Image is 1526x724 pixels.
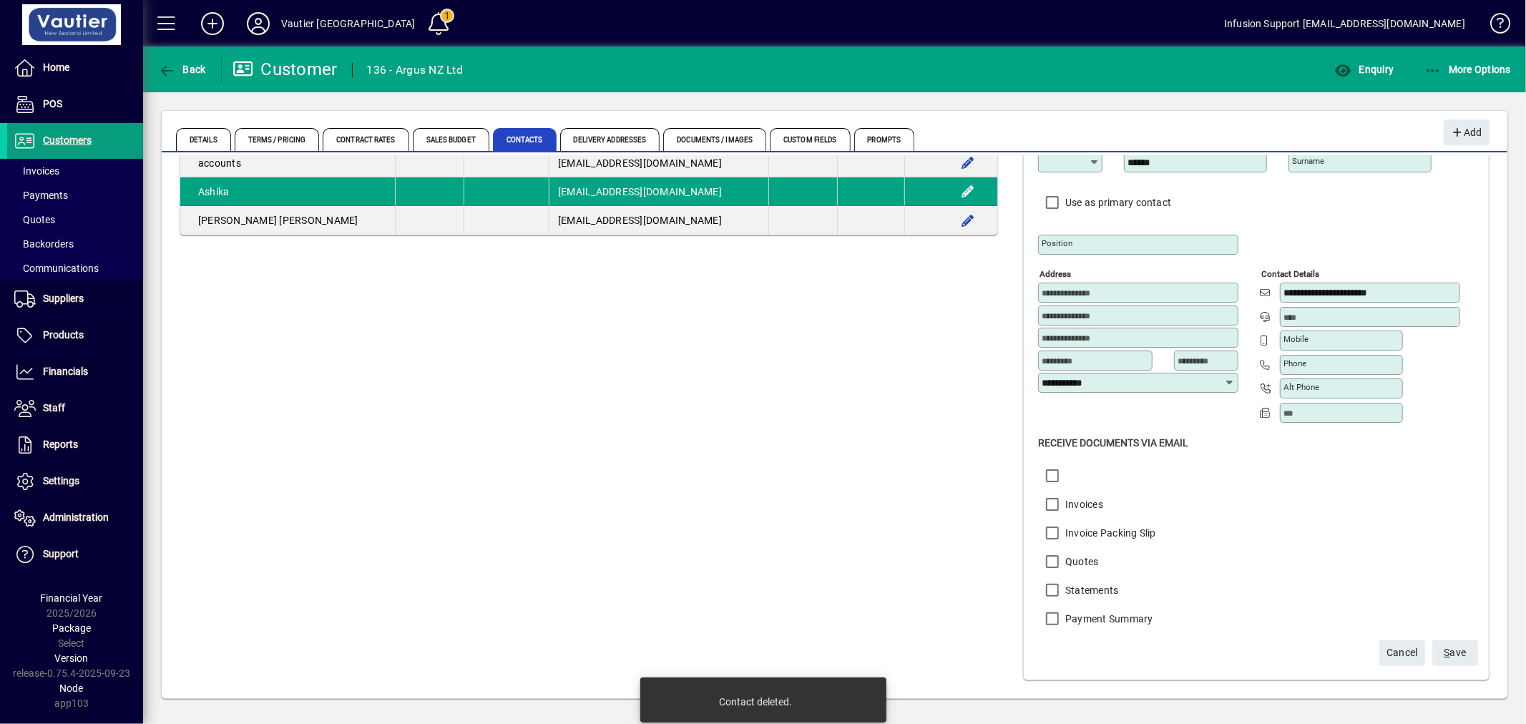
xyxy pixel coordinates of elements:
[1331,57,1397,82] button: Enquiry
[143,57,222,82] app-page-header-button: Back
[1283,382,1319,392] mat-label: Alt Phone
[1042,238,1072,248] mat-label: Position
[233,58,338,81] div: Customer
[663,128,766,151] span: Documents / Images
[1421,57,1515,82] button: More Options
[281,12,415,35] div: Vautier [GEOGRAPHIC_DATA]
[1424,64,1512,75] span: More Options
[235,128,320,151] span: Terms / Pricing
[1444,119,1490,145] button: Add
[43,293,84,304] span: Suppliers
[43,548,79,559] span: Support
[1062,497,1103,512] label: Invoices
[1334,64,1394,75] span: Enquiry
[198,215,277,226] span: [PERSON_NAME]
[43,512,109,523] span: Administration
[7,256,143,280] a: Communications
[1283,334,1309,344] mat-label: Mobile
[14,238,74,250] span: Backorders
[720,695,793,709] div: Contact deleted.
[14,214,55,225] span: Quotes
[7,464,143,499] a: Settings
[1444,641,1467,665] span: ave
[198,186,230,197] span: Ashika
[55,652,89,664] span: Version
[14,263,99,274] span: Communications
[493,128,557,151] span: Contacts
[1062,612,1153,626] label: Payment Summary
[43,475,79,486] span: Settings
[43,402,65,414] span: Staff
[1062,195,1172,210] label: Use as primary contact
[43,134,92,146] span: Customers
[7,183,143,207] a: Payments
[323,128,409,151] span: Contract Rates
[7,427,143,463] a: Reports
[413,128,489,151] span: Sales Budget
[1444,647,1450,658] span: S
[7,318,143,353] a: Products
[198,157,241,169] span: accounts
[7,159,143,183] a: Invoices
[770,128,850,151] span: Custom Fields
[14,165,59,177] span: Invoices
[1038,437,1188,449] span: Receive Documents Via Email
[176,128,231,151] span: Details
[1386,641,1418,665] span: Cancel
[7,87,143,122] a: POS
[52,622,91,634] span: Package
[43,62,69,73] span: Home
[7,232,143,256] a: Backorders
[280,215,358,226] span: [PERSON_NAME]
[41,592,103,604] span: Financial Year
[7,50,143,86] a: Home
[7,537,143,572] a: Support
[1283,358,1306,368] mat-label: Phone
[60,683,84,694] span: Node
[7,354,143,390] a: Financials
[1292,156,1324,166] mat-label: Surname
[190,11,235,36] button: Add
[560,128,660,151] span: Delivery Addresses
[155,57,210,82] button: Back
[1062,526,1156,540] label: Invoice Packing Slip
[43,366,88,377] span: Financials
[7,391,143,426] a: Staff
[1451,121,1482,145] span: Add
[1432,640,1478,666] button: Save
[558,186,722,197] span: [EMAIL_ADDRESS][DOMAIN_NAME]
[43,329,84,341] span: Products
[1379,640,1425,666] button: Cancel
[1479,3,1508,49] a: Knowledge Base
[158,64,206,75] span: Back
[1062,583,1119,597] label: Statements
[1224,12,1465,35] div: Infusion Support [EMAIL_ADDRESS][DOMAIN_NAME]
[14,190,68,201] span: Payments
[7,500,143,536] a: Administration
[367,59,464,82] div: 136 - Argus NZ Ltd
[43,98,62,109] span: POS
[7,281,143,317] a: Suppliers
[7,207,143,232] a: Quotes
[558,215,722,226] span: [EMAIL_ADDRESS][DOMAIN_NAME]
[854,128,915,151] span: Prompts
[1062,554,1099,569] label: Quotes
[43,439,78,450] span: Reports
[558,157,722,169] span: [EMAIL_ADDRESS][DOMAIN_NAME]
[235,11,281,36] button: Profile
